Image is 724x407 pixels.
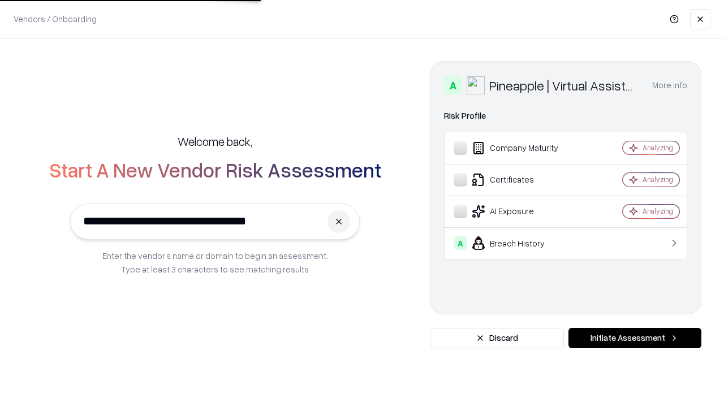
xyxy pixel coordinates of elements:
[454,141,589,155] div: Company Maturity
[454,173,589,187] div: Certificates
[454,205,589,218] div: AI Exposure
[454,236,589,250] div: Breach History
[430,328,564,348] button: Discard
[568,328,701,348] button: Initiate Assessment
[444,109,687,123] div: Risk Profile
[489,76,639,94] div: Pineapple | Virtual Assistant Agency
[643,175,673,184] div: Analyzing
[467,76,485,94] img: Pineapple | Virtual Assistant Agency
[49,158,381,181] h2: Start A New Vendor Risk Assessment
[652,75,687,96] button: More info
[643,143,673,153] div: Analyzing
[14,13,97,25] p: Vendors / Onboarding
[643,206,673,216] div: Analyzing
[454,236,467,250] div: A
[102,249,328,276] p: Enter the vendor’s name or domain to begin an assessment. Type at least 3 characters to see match...
[444,76,462,94] div: A
[178,133,252,149] h5: Welcome back,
